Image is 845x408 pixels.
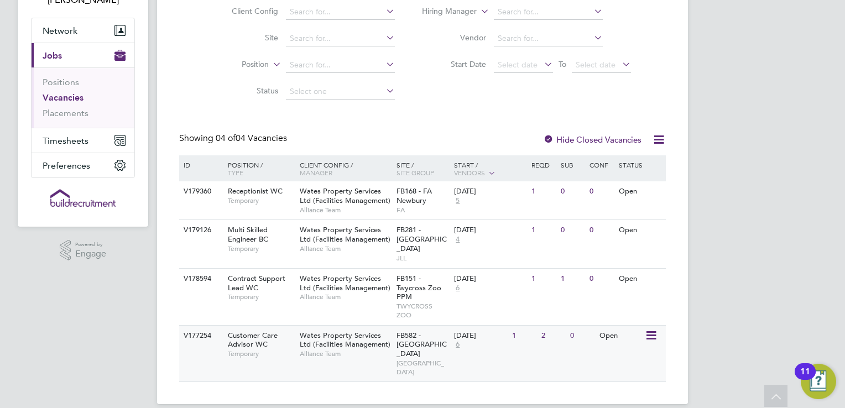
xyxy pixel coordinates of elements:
[215,33,278,43] label: Site
[616,181,664,202] div: Open
[567,326,596,346] div: 0
[181,220,220,240] div: V179126
[509,326,538,346] div: 1
[454,226,526,235] div: [DATE]
[587,155,616,174] div: Conf
[43,135,88,146] span: Timesheets
[397,206,449,215] span: FA
[205,59,269,70] label: Position
[422,33,486,43] label: Vendor
[300,244,391,253] span: Alliance Team
[216,133,287,144] span: 04 Vacancies
[539,326,567,346] div: 2
[529,155,557,174] div: Reqd
[228,331,278,349] span: Customer Care Advisor WC
[454,340,461,349] span: 6
[181,181,220,202] div: V179360
[454,284,461,293] span: 6
[215,6,278,16] label: Client Config
[43,77,79,87] a: Positions
[616,220,664,240] div: Open
[220,155,297,182] div: Position /
[454,235,461,244] span: 4
[228,186,283,196] span: Receptionist WC
[397,359,449,376] span: [GEOGRAPHIC_DATA]
[286,57,395,73] input: Search for...
[300,292,391,301] span: Alliance Team
[597,326,645,346] div: Open
[529,181,557,202] div: 1
[300,274,390,292] span: Wates Property Services Ltd (Facilities Management)
[179,133,289,144] div: Showing
[32,43,134,67] button: Jobs
[558,220,587,240] div: 0
[616,269,664,289] div: Open
[32,153,134,177] button: Preferences
[558,181,587,202] div: 0
[286,4,395,20] input: Search for...
[75,240,106,249] span: Powered by
[454,331,507,341] div: [DATE]
[397,274,441,302] span: FB151 - Twycross Zoo PPM
[43,108,88,118] a: Placements
[801,364,836,399] button: Open Resource Center, 11 new notifications
[181,269,220,289] div: V178594
[215,86,278,96] label: Status
[228,349,294,358] span: Temporary
[498,60,538,70] span: Select date
[300,349,391,358] span: Alliance Team
[300,206,391,215] span: Alliance Team
[43,92,84,103] a: Vacancies
[216,133,236,144] span: 04 of
[555,57,570,71] span: To
[494,4,603,20] input: Search for...
[394,155,452,182] div: Site /
[451,155,529,183] div: Start /
[286,31,395,46] input: Search for...
[576,60,616,70] span: Select date
[228,292,294,301] span: Temporary
[300,331,390,349] span: Wates Property Services Ltd (Facilities Management)
[32,67,134,128] div: Jobs
[422,59,486,69] label: Start Date
[32,128,134,153] button: Timesheets
[529,220,557,240] div: 1
[543,134,641,145] label: Hide Closed Vacancies
[397,168,434,177] span: Site Group
[181,326,220,346] div: V177254
[529,269,557,289] div: 1
[228,225,268,244] span: Multi Skilled Engineer BC
[413,6,477,17] label: Hiring Manager
[800,372,810,386] div: 11
[300,186,390,205] span: Wates Property Services Ltd (Facilities Management)
[60,240,107,261] a: Powered byEngage
[558,269,587,289] div: 1
[32,18,134,43] button: Network
[587,220,616,240] div: 0
[397,331,447,359] span: FB582 - [GEOGRAPHIC_DATA]
[228,196,294,205] span: Temporary
[558,155,587,174] div: Sub
[616,155,664,174] div: Status
[300,225,390,244] span: Wates Property Services Ltd (Facilities Management)
[297,155,394,182] div: Client Config /
[181,155,220,174] div: ID
[494,31,603,46] input: Search for...
[397,225,447,253] span: FB281 - [GEOGRAPHIC_DATA]
[587,181,616,202] div: 0
[397,186,432,205] span: FB168 - FA Newbury
[300,168,332,177] span: Manager
[43,25,77,36] span: Network
[454,168,485,177] span: Vendors
[454,274,526,284] div: [DATE]
[43,50,62,61] span: Jobs
[454,187,526,196] div: [DATE]
[397,254,449,263] span: JLL
[397,302,449,319] span: TWYCROSS ZOO
[587,269,616,289] div: 0
[228,274,285,292] span: Contract Support Lead WC
[454,196,461,206] span: 5
[228,168,243,177] span: Type
[286,84,395,100] input: Select one
[31,189,135,207] a: Go to home page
